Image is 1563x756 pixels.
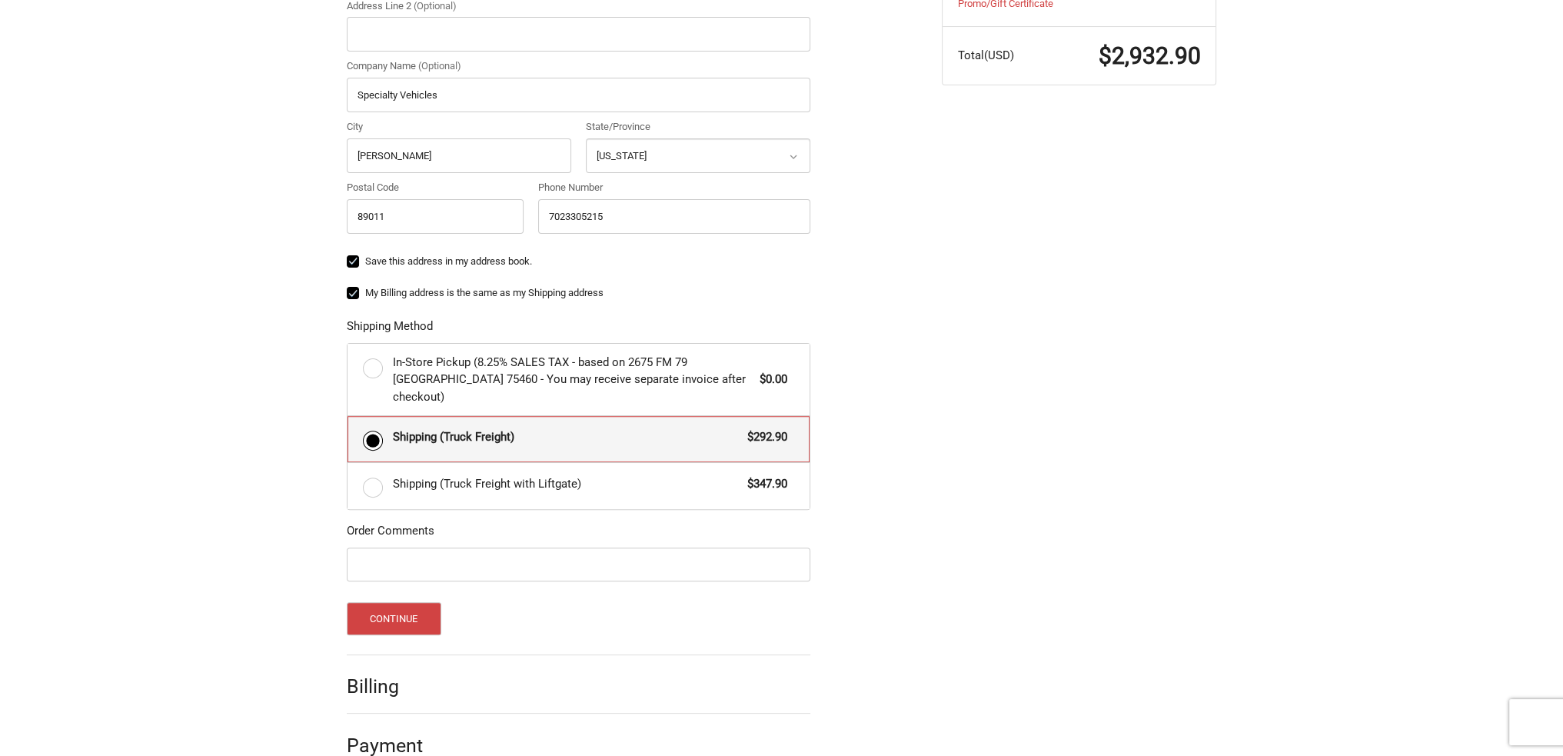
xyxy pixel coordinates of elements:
[740,475,787,493] span: $347.90
[740,428,787,446] span: $292.90
[393,475,740,493] span: Shipping (Truck Freight with Liftgate)
[347,602,441,635] button: Continue
[347,287,810,299] label: My Billing address is the same as my Shipping address
[752,371,787,388] span: $0.00
[958,48,1014,62] span: Total (USD)
[538,180,810,195] label: Phone Number
[586,119,810,135] label: State/Province
[347,119,571,135] label: City
[347,180,524,195] label: Postal Code
[347,522,434,547] legend: Order Comments
[347,58,810,74] label: Company Name
[347,255,810,268] label: Save this address in my address book.
[418,60,461,72] small: (Optional)
[347,674,437,698] h2: Billing
[347,318,433,342] legend: Shipping Method
[393,354,753,406] span: In-Store Pickup (8.25% SALES TAX - based on 2675 FM 79 [GEOGRAPHIC_DATA] 75460 - You may receive ...
[393,428,740,446] span: Shipping (Truck Freight)
[1099,42,1201,69] span: $2,932.90
[1486,682,1563,756] iframe: Chat Widget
